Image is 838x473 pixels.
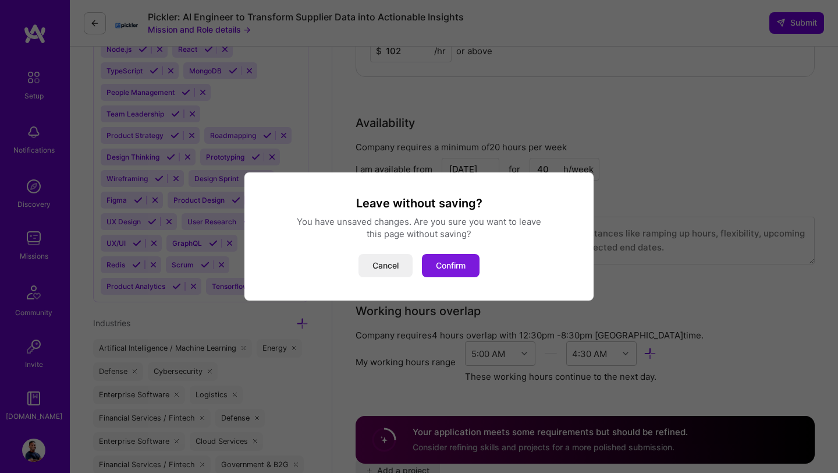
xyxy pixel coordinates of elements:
div: this page without saving? [258,228,580,240]
button: Cancel [358,254,413,277]
button: Confirm [422,254,480,277]
div: You have unsaved changes. Are you sure you want to leave [258,216,580,228]
h3: Leave without saving? [258,196,580,211]
div: modal [244,172,594,301]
